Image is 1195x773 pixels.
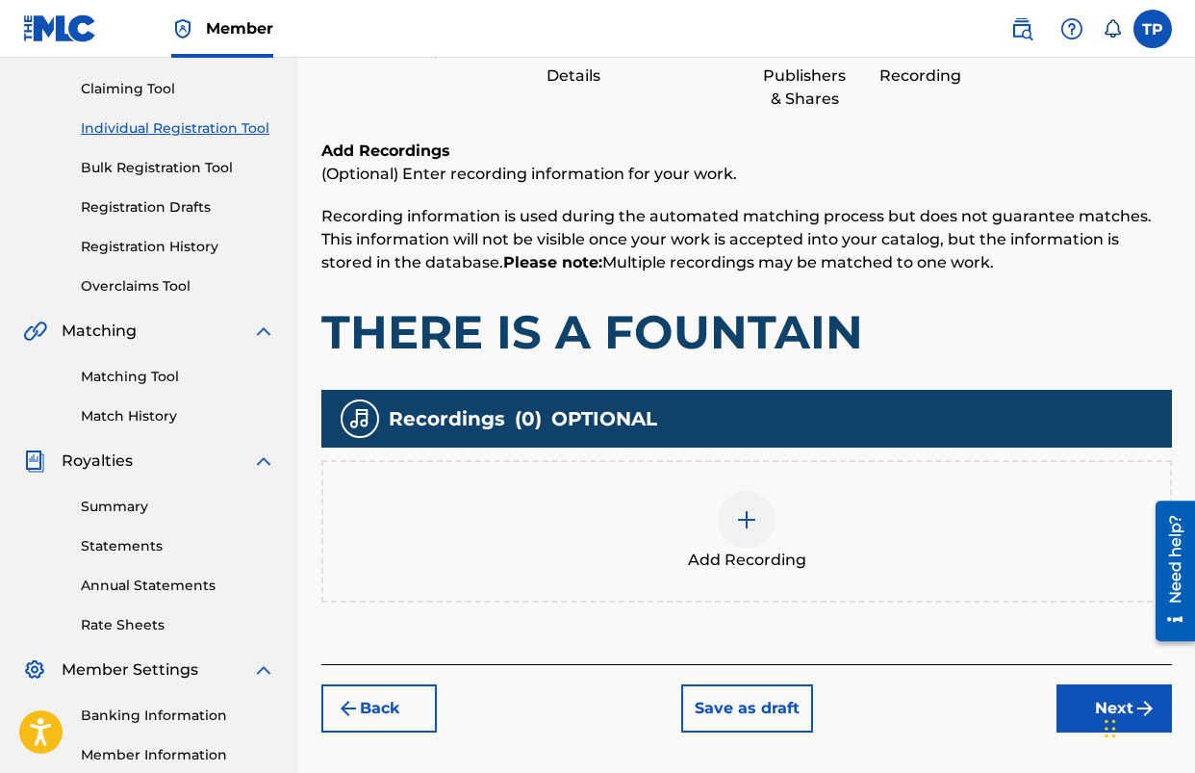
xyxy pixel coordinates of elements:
[1010,17,1033,40] img: search
[81,406,275,426] a: Match History
[1141,494,1195,649] iframe: Resource Center
[81,237,275,257] a: Registration History
[321,165,737,183] span: (Optional) Enter recording information for your work.
[23,14,97,42] img: MLC Logo
[321,684,437,733] button: Back
[81,79,275,99] a: Claiming Tool
[206,17,273,39] span: Member
[252,658,275,682] img: expand
[81,745,275,765] a: Member Information
[1053,10,1091,48] div: Help
[171,17,194,40] img: Top Rightsholder
[321,303,1172,361] h1: THERE IS A FOUNTAIN
[81,367,275,387] a: Matching Tool
[81,276,275,296] a: Overclaims Tool
[1099,681,1195,773] iframe: Chat Widget
[321,140,1172,163] h6: Add Recordings
[81,536,275,556] a: Statements
[62,450,133,473] span: Royalties
[515,404,542,433] span: ( 0 )
[735,508,758,531] img: add
[81,576,275,596] a: Annual Statements
[1056,684,1172,733] button: Next
[1105,700,1116,758] div: Drag
[688,549,806,572] span: Add Recording
[23,320,47,343] img: Matching
[1133,10,1172,48] div: User Menu
[1060,17,1083,40] img: help
[1103,19,1122,39] div: Notifications
[321,207,1152,271] span: Recording information is used during the automated matching process but does not guarantee matche...
[81,118,275,139] a: Individual Registration Tool
[872,41,968,88] div: Add Recording
[551,404,657,433] span: OPTIONAL
[62,320,137,343] span: Matching
[23,658,46,682] img: Member Settings
[81,197,275,218] a: Registration Drafts
[252,320,275,343] img: expand
[348,407,371,430] img: recording
[81,497,275,517] a: Summary
[756,41,852,111] div: Add Publishers & Shares
[389,404,505,433] span: Recordings
[337,697,360,720] img: 7ee5dd4eb1f8a8e3ef2f.svg
[681,684,813,733] button: Save as draft
[81,706,275,726] a: Banking Information
[252,450,275,473] img: expand
[62,658,198,682] span: Member Settings
[23,450,46,473] img: Royalties
[81,615,275,635] a: Rate Sheets
[81,158,275,178] a: Bulk Registration Tool
[525,41,622,88] div: Enter Work Details
[1003,10,1041,48] a: Public Search
[503,253,602,271] strong: Please note:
